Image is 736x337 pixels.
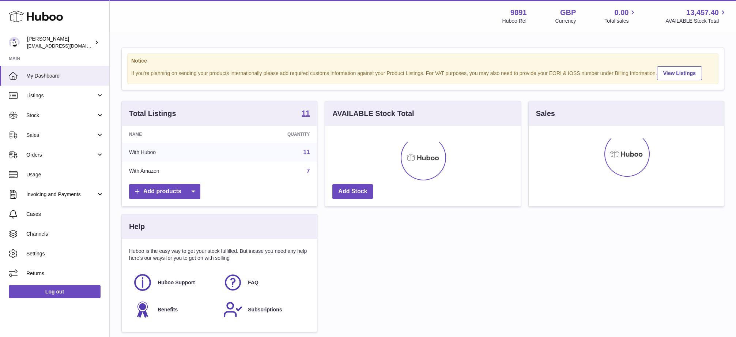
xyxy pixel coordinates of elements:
strong: 9891 [510,8,527,18]
span: Total sales [604,18,637,25]
div: Huboo Ref [502,18,527,25]
span: Benefits [158,306,178,313]
span: Usage [26,171,104,178]
a: Add products [129,184,200,199]
strong: 11 [302,109,310,117]
span: Returns [26,270,104,277]
a: Benefits [133,300,216,319]
span: Invoicing and Payments [26,191,96,198]
a: Add Stock [332,184,373,199]
a: 11 [303,149,310,155]
a: Huboo Support [133,273,216,292]
a: FAQ [223,273,306,292]
span: Cases [26,211,104,218]
a: 13,457.40 AVAILABLE Stock Total [665,8,727,25]
span: Subscriptions [248,306,282,313]
a: Subscriptions [223,300,306,319]
span: AVAILABLE Stock Total [665,18,727,25]
td: With Amazon [122,162,229,181]
div: Currency [555,18,576,25]
a: 11 [302,109,310,118]
span: 0.00 [615,8,629,18]
div: [PERSON_NAME] [27,35,93,49]
h3: Total Listings [129,109,176,119]
span: [EMAIL_ADDRESS][DOMAIN_NAME] [27,43,107,49]
strong: GBP [560,8,576,18]
p: Huboo is the easy way to get your stock fulfilled. But incase you need any help here's our ways f... [129,248,310,262]
h3: AVAILABLE Stock Total [332,109,414,119]
span: Huboo Support [158,279,195,286]
span: Sales [26,132,96,139]
span: Orders [26,151,96,158]
td: With Huboo [122,143,229,162]
a: Log out [9,285,101,298]
div: If you're planning on sending your products internationally please add required customs informati... [131,65,714,80]
h3: Help [129,222,145,232]
span: Settings [26,250,104,257]
span: My Dashboard [26,72,104,79]
span: Stock [26,112,96,119]
span: FAQ [248,279,258,286]
span: 13,457.40 [686,8,719,18]
span: Channels [26,231,104,237]
a: View Listings [657,66,702,80]
span: Listings [26,92,96,99]
th: Quantity [229,126,317,143]
a: 7 [306,168,310,174]
a: 0.00 Total sales [604,8,637,25]
th: Name [122,126,229,143]
h3: Sales [536,109,555,119]
strong: Notice [131,57,714,64]
img: internalAdmin-9891@internal.huboo.com [9,37,20,48]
